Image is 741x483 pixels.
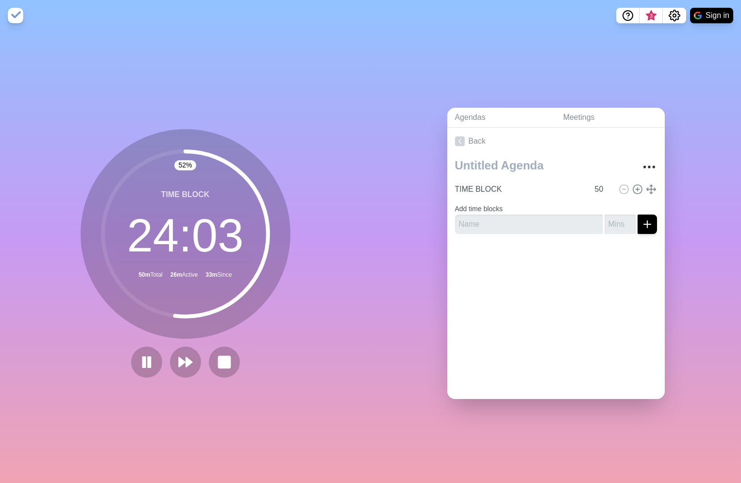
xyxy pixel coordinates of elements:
button: What’s new [640,8,663,23]
label: Add time blocks [455,205,503,213]
button: More [640,157,659,177]
img: google logo [694,12,702,19]
input: Mins [591,180,614,199]
input: Name [455,215,603,234]
input: Mins [605,215,636,234]
button: Sign in [690,8,733,23]
a: Back [447,128,665,155]
img: timeblocks logo [8,8,23,23]
button: Settings [663,8,686,23]
button: Help [616,8,640,23]
span: 3 [647,12,655,20]
a: Meetings [556,108,665,128]
input: Name [451,180,589,199]
a: Agendas [447,108,556,128]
